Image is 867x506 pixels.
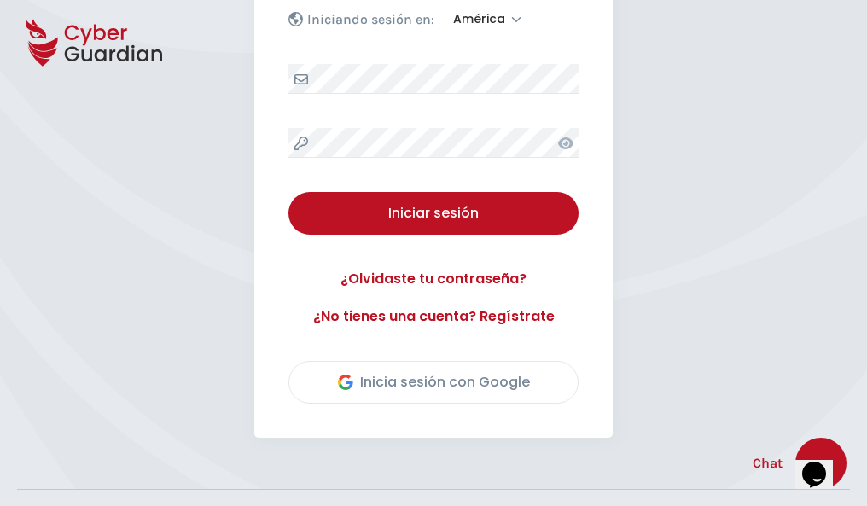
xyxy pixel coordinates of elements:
iframe: chat widget [795,438,850,489]
button: Inicia sesión con Google [288,361,579,404]
a: ¿Olvidaste tu contraseña? [288,269,579,289]
div: Inicia sesión con Google [338,372,530,393]
button: Iniciar sesión [288,192,579,235]
div: Iniciar sesión [301,203,566,224]
a: ¿No tienes una cuenta? Regístrate [288,306,579,327]
span: Chat [753,453,783,474]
